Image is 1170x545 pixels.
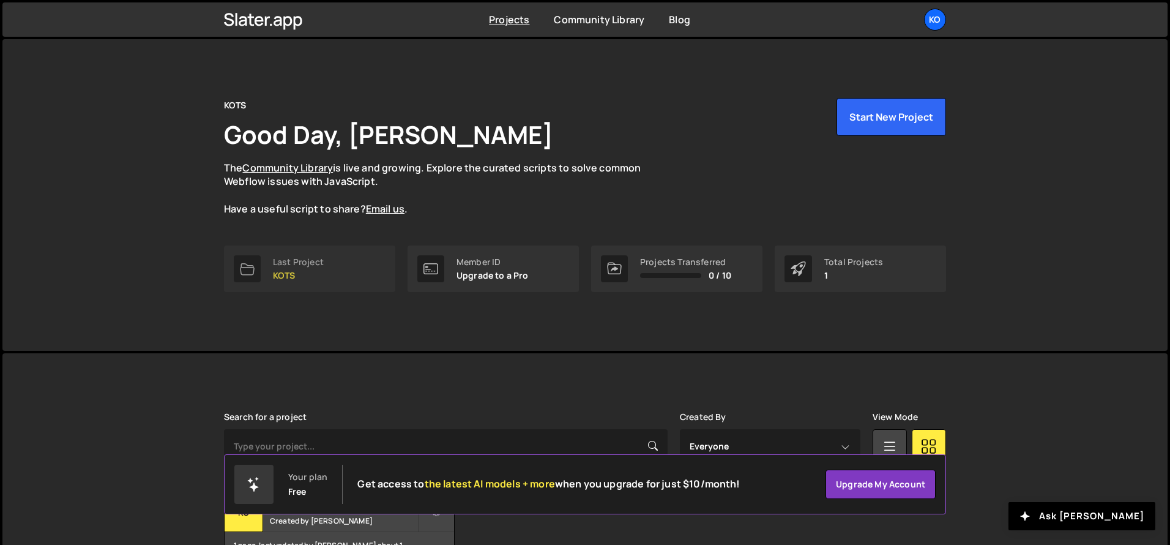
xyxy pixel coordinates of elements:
[288,472,327,482] div: Your plan
[224,246,395,292] a: Last Project KOTS
[224,161,665,216] p: The is live and growing. Explore the curated scripts to solve common Webflow issues with JavaScri...
[224,429,668,464] input: Type your project...
[224,118,553,151] h1: Good Day, [PERSON_NAME]
[640,257,731,267] div: Projects Transferred
[224,412,307,422] label: Search for a project
[273,257,324,267] div: Last Project
[456,257,529,267] div: Member ID
[1008,502,1155,530] button: Ask [PERSON_NAME]
[825,470,936,499] a: Upgrade my account
[288,487,307,497] div: Free
[270,516,417,526] small: Created by [PERSON_NAME]
[680,412,726,422] label: Created By
[425,477,555,491] span: the latest AI models + more
[873,412,918,422] label: View Mode
[837,98,946,136] button: Start New Project
[357,478,740,490] h2: Get access to when you upgrade for just $10/month!
[554,13,644,26] a: Community Library
[242,161,333,175] a: Community Library
[824,271,883,280] p: 1
[709,271,731,280] span: 0 / 10
[366,202,404,216] a: Email us
[224,98,247,113] div: KOTS
[924,9,946,31] a: KO
[669,13,690,26] a: Blog
[824,257,883,267] div: Total Projects
[456,271,529,280] p: Upgrade to a Pro
[489,13,529,26] a: Projects
[273,271,324,280] p: KOTS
